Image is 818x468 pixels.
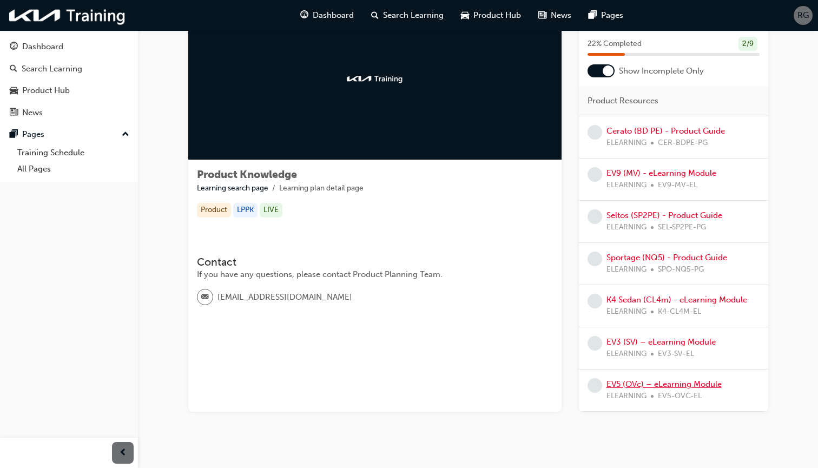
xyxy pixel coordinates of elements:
div: Product Hub [22,84,70,97]
li: Learning plan detail page [279,182,364,195]
a: Search Learning [4,59,134,79]
span: search-icon [10,64,17,74]
span: Show Incomplete Only [619,65,704,77]
a: EV9 (MV) - eLearning Module [606,168,716,178]
span: news-icon [10,108,18,118]
span: ELEARNING [606,221,647,234]
span: car-icon [461,9,469,22]
img: kia-training [5,4,130,27]
div: If you have any questions, please contact Product Planning Team. [197,268,553,281]
a: All Pages [13,161,134,177]
a: guage-iconDashboard [292,4,362,27]
div: LPPK [233,203,258,217]
span: Product Hub [473,9,521,22]
div: News [22,107,43,119]
span: Pages [601,9,623,22]
a: EV5 (OVc) – eLearning Module [606,379,722,389]
span: Search Learning [383,9,444,22]
span: SEL-SP2PE-PG [658,221,706,234]
span: car-icon [10,86,18,96]
span: learningRecordVerb_NONE-icon [588,336,602,351]
span: learningRecordVerb_NONE-icon [588,125,602,140]
span: EV5-OVC-EL [658,390,702,403]
span: learningRecordVerb_NONE-icon [588,167,602,182]
span: K4-CL4M-EL [658,306,701,318]
h3: Contact [197,256,553,268]
span: EV9-MV-EL [658,179,697,192]
a: Learning search page [197,183,268,193]
span: EV3-SV-EL [658,348,694,360]
span: learningRecordVerb_NONE-icon [588,209,602,224]
button: Pages [4,124,134,144]
span: News [551,9,571,22]
a: Product Hub [4,81,134,101]
span: learningRecordVerb_NONE-icon [588,252,602,266]
a: Training Schedule [13,144,134,161]
a: K4 Sedan (CL4m) - eLearning Module [606,295,747,305]
span: learningRecordVerb_NONE-icon [588,378,602,393]
span: guage-icon [300,9,308,22]
button: RG [794,6,813,25]
button: DashboardSearch LearningProduct HubNews [4,35,134,124]
img: kia-training [345,74,405,84]
span: Product Resources [588,95,658,107]
span: up-icon [122,128,129,142]
a: News [4,103,134,123]
span: Product Knowledge [197,168,297,181]
a: Sportage (NQ5) - Product Guide [606,253,727,262]
span: ELEARNING [606,306,647,318]
span: ELEARNING [606,179,647,192]
span: Dashboard [313,9,354,22]
span: search-icon [371,9,379,22]
span: ELEARNING [606,137,647,149]
span: ELEARNING [606,348,647,360]
a: news-iconNews [530,4,580,27]
span: news-icon [538,9,546,22]
a: car-iconProduct Hub [452,4,530,27]
a: search-iconSearch Learning [362,4,452,27]
div: LIVE [260,203,282,217]
a: pages-iconPages [580,4,632,27]
span: prev-icon [119,446,127,460]
span: pages-icon [10,130,18,140]
div: Pages [22,128,44,141]
span: pages-icon [589,9,597,22]
a: Dashboard [4,37,134,57]
div: 2 / 9 [738,37,757,51]
div: Search Learning [22,63,82,75]
a: Cerato (BD PE) - Product Guide [606,126,725,136]
span: CER-BDPE-PG [658,137,708,149]
div: Product [197,203,231,217]
span: 22 % Completed [588,38,642,50]
span: SPO-NQ5-PG [658,263,704,276]
span: [EMAIL_ADDRESS][DOMAIN_NAME] [217,291,352,304]
span: ELEARNING [606,263,647,276]
a: Seltos (SP2PE) - Product Guide [606,210,722,220]
a: EV3 (SV) – eLearning Module [606,337,716,347]
span: email-icon [201,291,209,305]
span: learningRecordVerb_NONE-icon [588,294,602,308]
div: Dashboard [22,41,63,53]
span: guage-icon [10,42,18,52]
span: RG [797,9,809,22]
span: ELEARNING [606,390,647,403]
